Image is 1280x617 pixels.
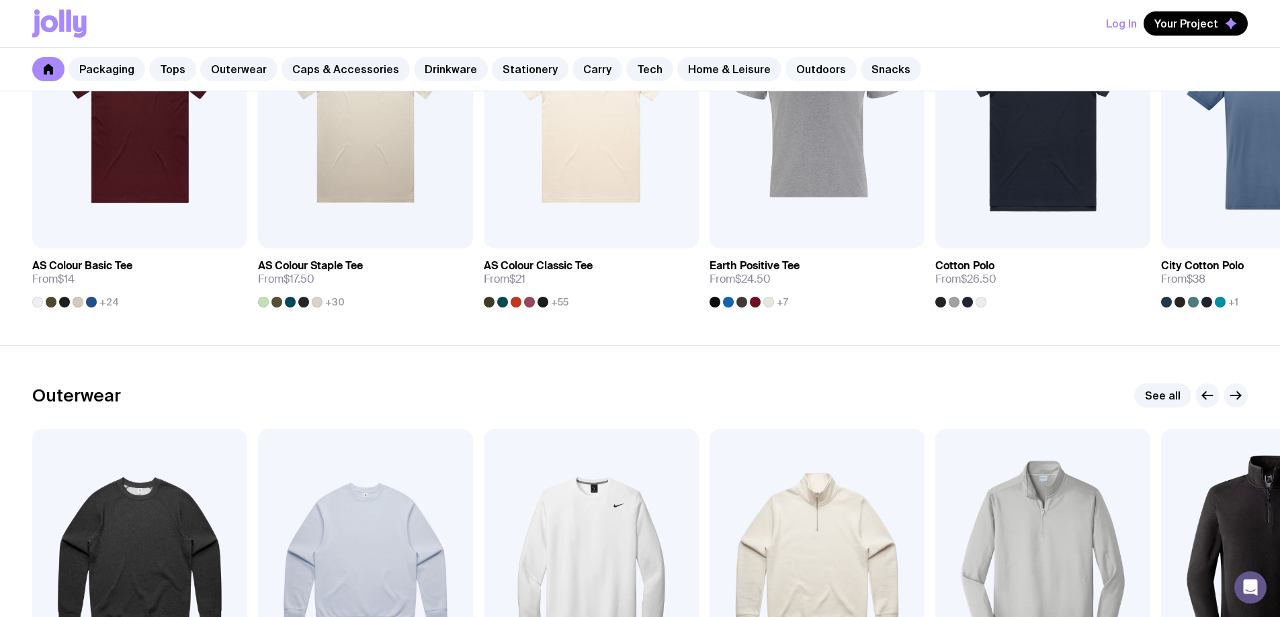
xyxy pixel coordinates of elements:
[777,297,788,307] span: +7
[551,297,568,307] span: +55
[484,273,525,286] span: From
[1234,571,1267,604] div: Open Intercom Messenger
[1154,17,1218,30] span: Your Project
[1187,272,1205,286] span: $38
[626,57,673,81] a: Tech
[484,248,699,307] a: AS Colour Classic TeeFrom$21+55
[32,273,75,286] span: From
[32,385,121,406] h2: Outerwear
[258,248,473,307] a: AS Colour Staple TeeFrom$17.50+30
[32,248,247,307] a: AS Colour Basic TeeFrom$14+24
[677,57,781,81] a: Home & Leisure
[200,57,278,81] a: Outerwear
[935,259,994,273] h3: Cotton Polo
[572,57,622,81] a: Carry
[710,273,771,286] span: From
[69,57,145,81] a: Packaging
[785,57,857,81] a: Outdoors
[58,272,75,286] span: $14
[1134,383,1191,408] a: See all
[282,57,410,81] a: Caps & Accessories
[325,297,345,307] span: +30
[1144,11,1248,36] button: Your Project
[1228,297,1238,307] span: +1
[509,272,525,286] span: $21
[258,273,314,286] span: From
[1106,11,1137,36] button: Log In
[414,57,488,81] a: Drinkware
[1161,273,1205,286] span: From
[935,248,1150,307] a: Cotton PoloFrom$26.50
[961,272,996,286] span: $26.50
[258,259,363,273] h3: AS Colour Staple Tee
[284,272,314,286] span: $17.50
[861,57,921,81] a: Snacks
[710,248,925,307] a: Earth Positive TeeFrom$24.50+7
[710,259,800,273] h3: Earth Positive Tee
[735,272,771,286] span: $24.50
[149,57,196,81] a: Tops
[484,259,593,273] h3: AS Colour Classic Tee
[935,273,996,286] span: From
[32,259,132,273] h3: AS Colour Basic Tee
[99,297,119,307] span: +24
[1161,259,1244,273] h3: City Cotton Polo
[492,57,568,81] a: Stationery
